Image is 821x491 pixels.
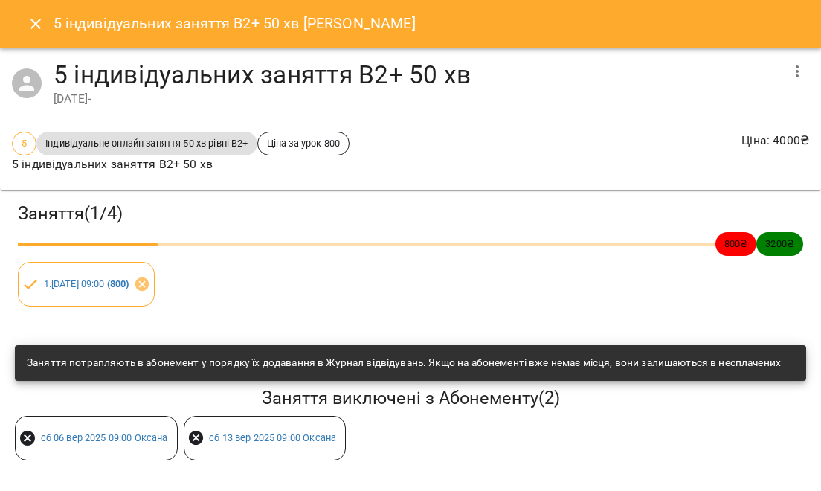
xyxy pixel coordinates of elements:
h6: 5 індивідуальних заняття В2+ 50 хв [PERSON_NAME] [54,12,416,35]
h3: Заняття ( 1 / 4 ) [18,202,803,225]
span: Ціна за урок 800 [258,136,349,150]
p: Ціна : 4000 ₴ [741,132,809,150]
a: 1.[DATE] 09:00 (800) [44,278,129,289]
a: сб 13 вер 2025 09:00 Оксана [209,432,336,443]
div: Заняття потрапляють в абонемент у порядку їх додавання в Журнал відвідувань. Якщо на абонементі в... [27,350,781,376]
span: Індивідуальне онлайн заняття 50 хв рівні В2+ [36,136,257,150]
div: 1.[DATE] 09:00 (800) [18,262,155,307]
button: Close [18,6,54,42]
p: 5 індивідуальних заняття В2+ 50 хв [12,155,350,173]
b: ( 800 ) [107,278,129,289]
h4: 5 індивідуальних заняття В2+ 50 хв [54,60,779,90]
span: 3200 ₴ [756,237,803,251]
span: 800 ₴ [715,237,757,251]
span: 5 [13,136,36,150]
h5: Заняття виключені з Абонементу ( 2 ) [15,387,806,410]
div: [DATE] - [54,90,779,108]
a: сб 06 вер 2025 09:00 Оксана [41,432,168,443]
